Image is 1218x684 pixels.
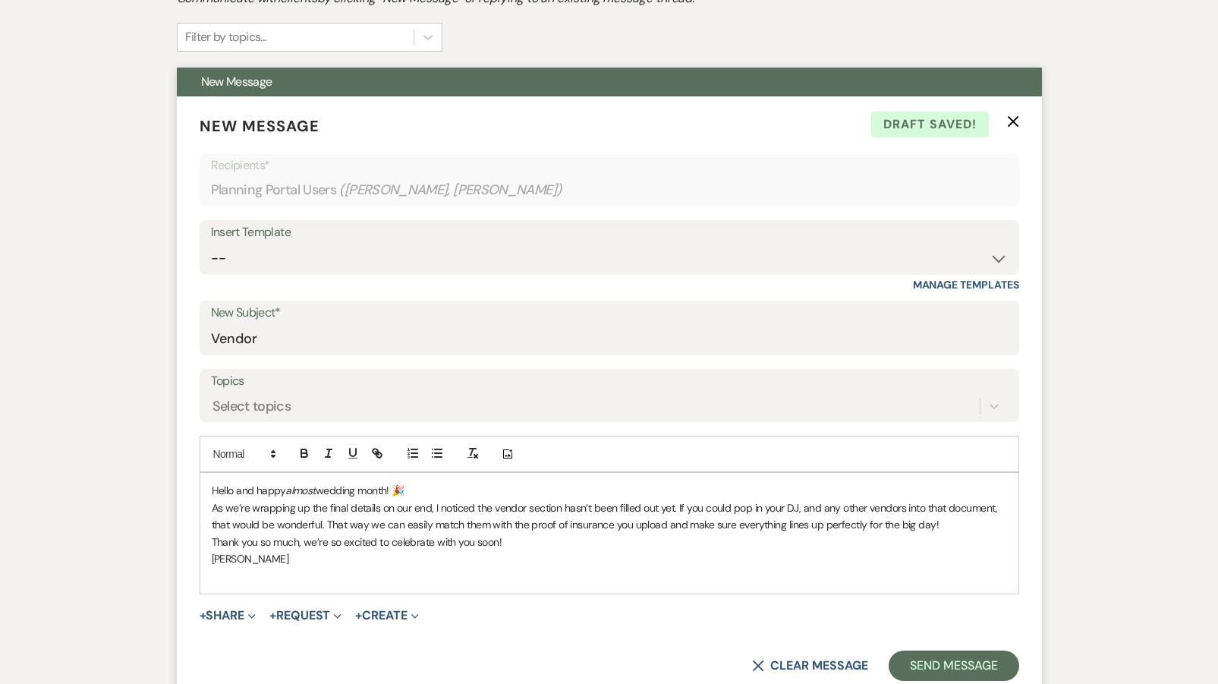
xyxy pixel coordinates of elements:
[355,610,418,622] button: Create
[200,116,319,136] span: New Message
[316,484,404,497] span: wedding month! 🎉
[889,651,1018,681] button: Send Message
[211,156,1008,175] p: Recipients*
[185,28,266,46] div: Filter by topics...
[211,222,1008,244] div: Insert Template
[212,500,1007,534] p: As we’re wrapping up the final details on our end, I noticed the vendor section hasn’t been fille...
[269,610,276,622] span: +
[212,396,291,417] div: Select topics
[212,484,286,497] span: Hello and happy
[201,74,272,90] span: New Message
[269,610,341,622] button: Request
[355,610,362,622] span: +
[212,534,1007,550] p: Thank you so much, we’re so excited to celebrate with you soon!
[211,370,1008,392] label: Topics
[285,484,316,497] em: almost
[752,660,867,672] button: Clear message
[212,550,1007,567] p: [PERSON_NAME]
[200,610,206,622] span: +
[339,180,562,200] span: ( [PERSON_NAME], [PERSON_NAME] )
[871,112,989,137] span: Draft saved!
[211,175,1008,205] div: Planning Portal Users
[913,278,1019,292] a: Manage Templates
[200,610,257,622] button: Share
[211,302,1008,324] label: New Subject*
